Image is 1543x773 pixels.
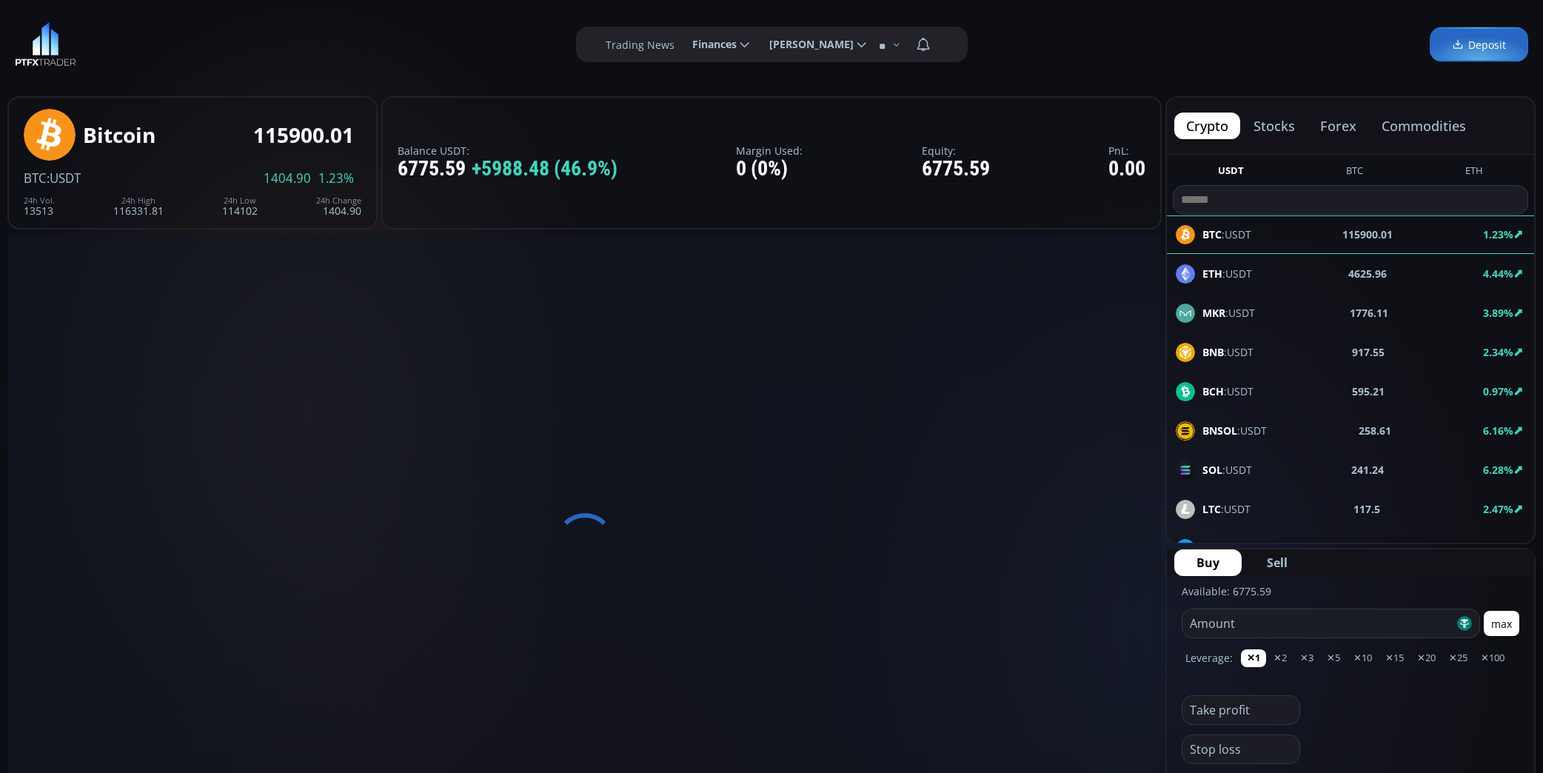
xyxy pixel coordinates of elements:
[1202,384,1224,398] b: BCH
[1182,584,1271,598] label: Available: 6775.59
[1430,27,1528,62] a: Deposit
[1241,649,1266,667] button: ✕1
[606,37,675,53] label: Trading News
[1196,554,1219,572] span: Buy
[1348,649,1378,667] button: ✕10
[1443,649,1473,667] button: ✕25
[759,30,854,59] span: [PERSON_NAME]
[1202,541,1227,555] b: LINK
[1352,384,1385,399] b: 595.21
[24,196,55,216] div: 13513
[736,158,803,181] div: 0 (0%)
[1340,164,1369,182] button: BTC
[1483,541,1513,555] b: 4.69%
[1452,37,1506,53] span: Deposit
[1202,306,1225,320] b: MKR
[1108,145,1145,156] label: PnL:
[1353,501,1380,517] b: 117.5
[1212,164,1250,182] button: USDT
[398,145,617,156] label: Balance USDT:
[398,158,617,181] div: 6775.59
[1202,462,1252,478] span: :USDT
[922,158,990,181] div: 6775.59
[222,196,258,205] div: 24h Low
[83,124,155,147] div: Bitcoin
[1268,649,1293,667] button: ✕2
[1108,158,1145,181] div: 0.00
[222,196,258,216] div: 114102
[1379,649,1410,667] button: ✕15
[1202,305,1255,321] span: :USDT
[1483,463,1513,477] b: 6.28%
[1294,649,1319,667] button: ✕3
[1242,113,1307,139] button: stocks
[1267,554,1288,572] span: Sell
[1351,462,1384,478] b: 241.24
[1202,384,1254,399] span: :USDT
[1202,266,1252,281] span: :USDT
[1174,113,1240,139] button: crypto
[1483,267,1513,281] b: 4.44%
[1202,501,1251,517] span: :USDT
[1370,113,1478,139] button: commodities
[1202,267,1222,281] b: ETH
[1350,305,1388,321] b: 1776.11
[1202,424,1237,438] b: BNSOL
[472,158,617,181] span: +5988.48 (46.9%)
[24,196,55,205] div: 24h Vol.
[1321,649,1346,667] button: ✕5
[1202,541,1256,556] span: :USDT
[1202,344,1254,360] span: :USDT
[1356,541,1383,556] b: 24.79
[316,196,361,216] div: 1404.90
[1475,649,1510,667] button: ✕100
[1411,649,1442,667] button: ✕20
[1483,502,1513,516] b: 2.47%
[113,196,164,216] div: 116331.81
[1359,423,1391,438] b: 258.61
[113,196,164,205] div: 24h High
[1308,113,1368,139] button: forex
[316,196,361,205] div: 24h Change
[922,145,990,156] label: Equity:
[1348,266,1387,281] b: 4625.96
[682,30,737,59] span: Finances
[1352,344,1385,360] b: 917.55
[24,170,47,187] span: BTC
[1483,345,1513,359] b: 2.34%
[1202,345,1224,359] b: BNB
[15,22,76,67] img: LOGO
[1185,650,1233,666] label: Leverage:
[1202,502,1221,516] b: LTC
[1245,549,1310,576] button: Sell
[253,124,354,147] div: 115900.01
[1483,306,1513,320] b: 3.89%
[1484,611,1519,636] button: max
[1202,463,1222,477] b: SOL
[318,172,354,185] span: 1.23%
[1459,164,1489,182] button: ETH
[1174,549,1242,576] button: Buy
[1483,384,1513,398] b: 0.97%
[264,172,311,185] span: 1404.90
[736,145,803,156] label: Margin Used:
[1202,423,1267,438] span: :USDT
[47,170,81,187] span: :USDT
[1483,424,1513,438] b: 6.16%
